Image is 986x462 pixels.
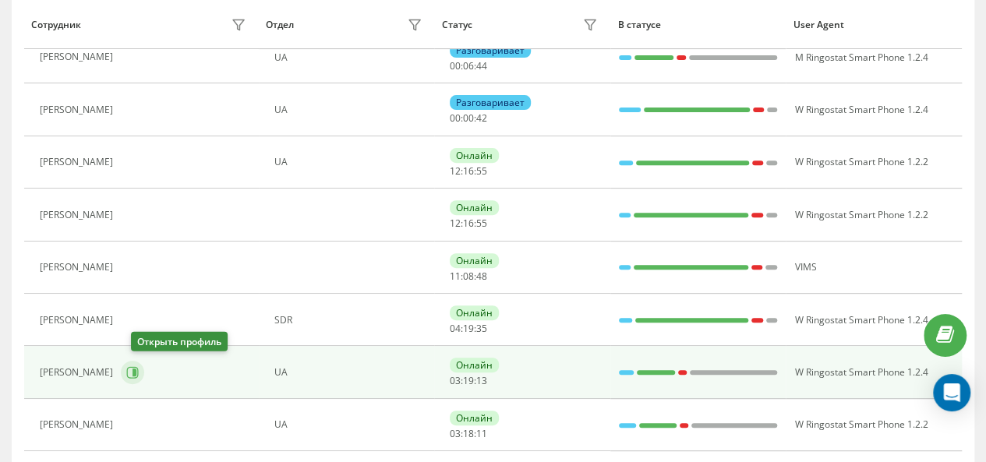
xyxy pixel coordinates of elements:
[794,313,928,326] span: W Ringostat Smart Phone 1.2.4
[476,427,487,440] span: 11
[463,59,474,72] span: 06
[40,157,117,168] div: [PERSON_NAME]
[463,427,474,440] span: 18
[450,428,487,439] div: : :
[450,218,487,229] div: : :
[476,270,487,283] span: 48
[794,103,928,116] span: W Ringostat Smart Phone 1.2.4
[40,315,117,326] div: [PERSON_NAME]
[476,374,487,387] span: 13
[274,52,426,63] div: UA
[450,358,499,372] div: Онлайн
[40,367,117,378] div: [PERSON_NAME]
[476,59,487,72] span: 44
[40,51,117,62] div: [PERSON_NAME]
[450,61,487,72] div: : :
[617,19,779,30] div: В статусе
[463,111,474,125] span: 00
[274,419,426,430] div: UA
[794,208,928,221] span: W Ringostat Smart Phone 1.2.2
[450,374,461,387] span: 03
[31,19,81,30] div: Сотрудник
[450,322,461,335] span: 04
[274,157,426,168] div: UA
[450,305,499,320] div: Онлайн
[450,217,461,230] span: 12
[794,260,816,273] span: VIMS
[450,113,487,124] div: : :
[450,270,461,283] span: 11
[450,59,461,72] span: 00
[794,418,928,431] span: W Ringostat Smart Phone 1.2.2
[40,210,117,220] div: [PERSON_NAME]
[274,367,426,378] div: UA
[450,148,499,163] div: Онлайн
[450,271,487,282] div: : :
[450,411,499,425] div: Онлайн
[450,200,499,215] div: Онлайн
[476,322,487,335] span: 35
[450,253,499,268] div: Онлайн
[476,217,487,230] span: 55
[450,166,487,177] div: : :
[450,164,461,178] span: 12
[463,164,474,178] span: 16
[450,111,461,125] span: 00
[793,19,955,30] div: User Agent
[131,332,228,351] div: Открыть профиль
[463,322,474,335] span: 19
[274,315,426,326] div: SDR
[794,51,928,64] span: M Ringostat Smart Phone 1.2.4
[266,19,294,30] div: Отдел
[463,374,474,387] span: 19
[40,419,117,430] div: [PERSON_NAME]
[450,43,531,58] div: Разговаривает
[476,111,487,125] span: 42
[794,365,928,379] span: W Ringostat Smart Phone 1.2.4
[463,217,474,230] span: 16
[450,376,487,386] div: : :
[450,95,531,110] div: Разговаривает
[40,104,117,115] div: [PERSON_NAME]
[442,19,472,30] div: Статус
[463,270,474,283] span: 08
[794,155,928,168] span: W Ringostat Smart Phone 1.2.2
[274,104,426,115] div: UA
[450,427,461,440] span: 03
[450,323,487,334] div: : :
[933,374,970,411] div: Open Intercom Messenger
[40,262,117,273] div: [PERSON_NAME]
[476,164,487,178] span: 55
